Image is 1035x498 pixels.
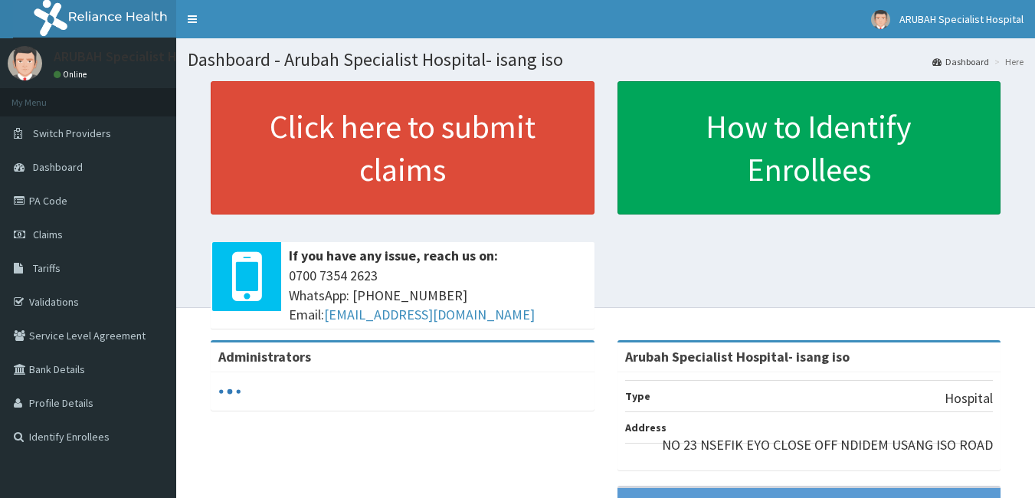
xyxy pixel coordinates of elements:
[33,261,61,275] span: Tariffs
[899,12,1024,26] span: ARUBAH Specialist Hospital
[8,46,42,80] img: User Image
[617,81,1001,215] a: How to Identify Enrollees
[218,348,311,365] b: Administrators
[289,266,587,325] span: 0700 7354 2623 WhatsApp: [PHONE_NUMBER] Email:
[945,388,993,408] p: Hospital
[324,306,535,323] a: [EMAIL_ADDRESS][DOMAIN_NAME]
[625,389,650,403] b: Type
[991,55,1024,68] li: Here
[211,81,594,215] a: Click here to submit claims
[33,228,63,241] span: Claims
[932,55,989,68] a: Dashboard
[33,126,111,140] span: Switch Providers
[218,380,241,403] svg: audio-loading
[662,435,993,455] p: NO 23 NSEFIK EYO CLOSE OFF NDIDEM USANG ISO ROAD
[625,348,850,365] strong: Arubah Specialist Hospital- isang iso
[54,50,218,64] p: ARUBAH Specialist Hospital
[33,160,83,174] span: Dashboard
[54,69,90,80] a: Online
[871,10,890,29] img: User Image
[289,247,498,264] b: If you have any issue, reach us on:
[625,421,667,434] b: Address
[188,50,1024,70] h1: Dashboard - Arubah Specialist Hospital- isang iso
